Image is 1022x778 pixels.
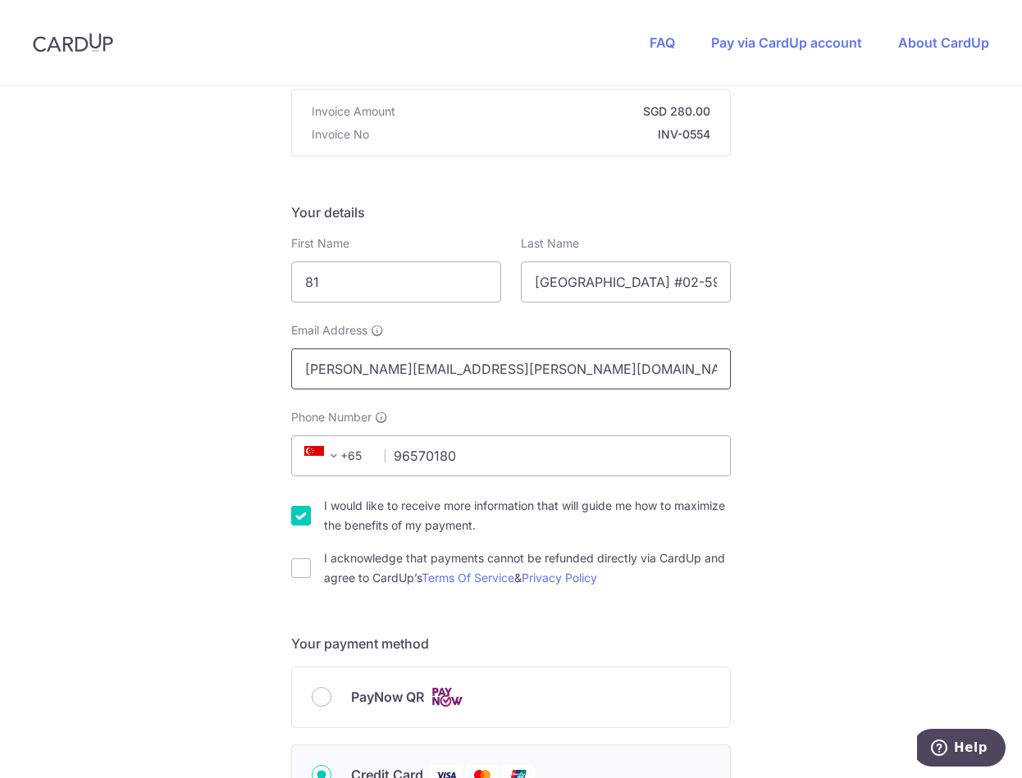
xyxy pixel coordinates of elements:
input: Email address [291,348,731,389]
span: PayNow QR [351,687,424,707]
span: Email Address [291,322,367,339]
strong: INV-0554 [376,126,710,143]
label: I would like to receive more information that will guide me how to maximize the benefits of my pa... [324,496,731,535]
a: About CardUp [898,34,989,51]
h5: Your payment method [291,634,731,653]
label: I acknowledge that payments cannot be refunded directly via CardUp and agree to CardUp’s & [324,548,731,588]
a: Privacy Policy [522,571,597,585]
input: First name [291,262,501,303]
div: PayNow QR Cards logo [312,687,710,707]
span: Phone Number [291,409,372,425]
span: +65 [304,446,344,466]
input: Last name [521,262,731,303]
label: Last Name [521,235,579,252]
h5: Your details [291,202,731,222]
a: FAQ [650,34,675,51]
span: +65 [299,446,373,466]
span: Invoice No [312,126,369,143]
strong: SGD 280.00 [402,103,710,120]
iframe: Opens a widget where you can find more information [917,729,1006,770]
img: CardUp [33,33,113,52]
a: Pay via CardUp account [711,34,862,51]
a: Terms Of Service [422,571,514,585]
img: Cards logo [431,687,463,707]
label: First Name [291,235,349,252]
span: Invoice Amount [312,103,395,120]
